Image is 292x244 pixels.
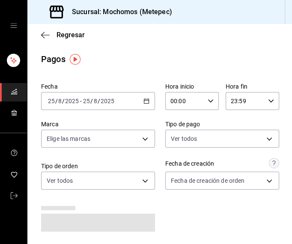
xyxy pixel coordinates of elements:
[171,134,197,143] span: Ver todos
[165,121,279,127] label: Tipo de pago
[226,83,279,89] label: Hora fin
[58,98,62,104] input: --
[41,163,155,169] label: Tipo de orden
[70,54,80,65] img: Tooltip marker
[10,22,17,29] button: open drawer
[100,98,115,104] input: ----
[47,176,73,185] span: Ver todos
[90,98,93,104] span: /
[47,134,90,143] span: Elige las marcas
[65,7,172,17] h3: Sucursal: Mochomos (Metepec)
[65,98,79,104] input: ----
[165,83,219,89] label: Hora inicio
[41,31,85,39] button: Regresar
[57,31,85,39] span: Regresar
[171,176,244,185] span: Fecha de creación de orden
[80,98,82,104] span: -
[98,98,100,104] span: /
[62,98,65,104] span: /
[93,98,98,104] input: --
[41,83,155,89] label: Fecha
[48,98,55,104] input: --
[41,53,66,65] div: Pagos
[83,98,90,104] input: --
[41,121,155,127] label: Marca
[165,159,214,168] div: Fecha de creación
[55,98,58,104] span: /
